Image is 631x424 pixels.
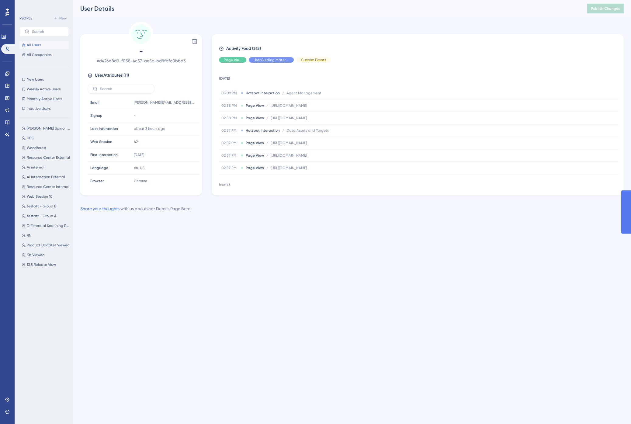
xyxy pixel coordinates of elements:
[221,91,238,96] span: 03.09 PM
[27,194,53,199] span: Web Session 10
[246,165,264,170] span: Page View
[226,45,261,52] span: Activity Feed (315)
[27,52,51,57] span: All Companies
[219,68,618,87] td: [DATE]
[605,400,624,418] iframe: UserGuiding AI Assistant Launcher
[19,242,72,249] button: Product Updates Viewed
[266,165,268,170] span: /
[219,174,618,194] td: [DATE]
[19,212,72,220] button: testatt - Group A
[221,165,238,170] span: 02.57 PM
[266,141,268,145] span: /
[134,113,136,118] span: -
[19,95,69,103] button: Monthly Active Users
[19,85,69,93] button: Weekly Active Users
[286,91,321,96] span: Agent Management
[90,113,102,118] span: Signup
[246,141,264,145] span: Page View
[587,4,624,13] button: Publish Changes
[19,232,72,239] button: RN
[282,128,284,133] span: /
[19,154,72,161] button: Resource Center External
[90,165,108,170] span: Language
[271,153,307,158] span: [URL][DOMAIN_NAME]
[246,91,280,96] span: Hotspot Interaction
[266,103,268,108] span: /
[19,16,32,21] div: PEOPLE
[301,57,326,62] span: Custom Events
[90,152,118,157] span: First Interaction
[221,103,238,108] span: 02.58 PM
[27,243,70,248] span: Product Updates Viewed
[271,103,307,108] span: [URL][DOMAIN_NAME]
[246,103,264,108] span: Page View
[90,100,99,105] span: Email
[19,41,69,49] button: All Users
[19,105,69,112] button: Inactive Users
[19,203,72,210] button: testatt - Group B
[27,155,70,160] span: Resource Center External
[134,127,165,131] time: about 3 hours ago
[134,153,144,157] time: [DATE]
[221,141,238,145] span: 02.57 PM
[27,262,56,267] span: 13.5 Release View
[80,4,572,13] div: User Details
[27,87,61,92] span: Weekly Active Users
[224,57,241,62] span: Page View
[27,252,45,257] span: Kb Viewed
[27,43,41,47] span: All Users
[27,136,33,141] span: HBS
[221,153,238,158] span: 02.57 PM
[19,251,72,259] button: Kb Viewed
[88,46,195,56] span: -
[32,30,64,34] input: Search
[221,116,238,120] span: 02.58 PM
[246,153,264,158] span: Page View
[271,165,307,170] span: [URL][DOMAIN_NAME]
[282,91,284,96] span: /
[90,179,104,183] span: Browser
[27,126,70,131] span: [PERSON_NAME] Spirion User
[246,116,264,120] span: Page View
[266,153,268,158] span: /
[80,205,192,212] div: with us about User Details Page Beta .
[19,183,72,190] button: Resource Center Internal
[246,128,280,133] span: Hotspot Interaction
[19,76,69,83] button: New Users
[134,139,138,144] span: 42
[27,184,69,189] span: Resource Center Internal
[52,15,69,22] button: New
[80,206,120,211] a: Share your thoughts
[221,128,238,133] span: 02.57 PM
[27,77,44,82] span: New Users
[19,261,72,268] button: 13.5 Release View
[134,100,195,105] span: [PERSON_NAME][EMAIL_ADDRESS][PERSON_NAME][DOMAIN_NAME]
[27,96,62,101] span: Monthly Active Users
[19,51,69,58] button: All Companies
[271,116,307,120] span: [URL][DOMAIN_NAME]
[19,222,72,229] button: Differential Scanning Post
[27,165,44,170] span: Ai internal
[90,139,112,144] span: Web Session
[19,134,72,142] button: HBS
[27,223,70,228] span: Differential Scanning Post
[27,204,56,209] span: testatt - Group B
[19,193,72,200] button: Web Session 10
[100,87,149,91] input: Search
[591,6,620,11] span: Publish Changes
[90,126,118,131] span: Last Interaction
[19,144,72,151] button: Woodforest
[134,165,144,170] span: en-US
[286,128,329,133] span: Data Assets and Targets
[254,57,289,62] span: UserGuiding Material
[266,116,268,120] span: /
[95,72,129,79] span: User Attributes ( 11 )
[27,145,47,150] span: Woodforest
[134,179,147,183] span: Chrome
[59,16,67,21] span: New
[27,175,65,179] span: Ai Interaction External
[19,125,72,132] button: [PERSON_NAME] Spirion User
[27,214,57,218] span: testatt - Group A
[19,173,72,181] button: Ai Interaction External
[271,141,307,145] span: [URL][DOMAIN_NAME]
